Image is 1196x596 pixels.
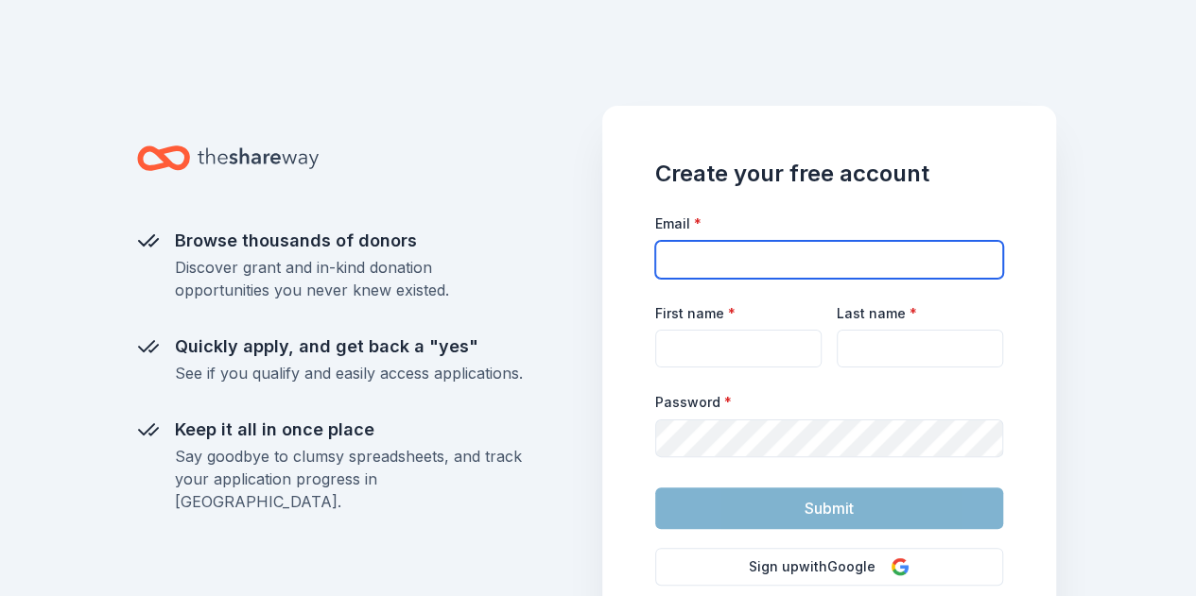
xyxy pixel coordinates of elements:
div: Quickly apply, and get back a "yes" [175,332,523,362]
label: Last name [837,304,917,323]
h1: Create your free account [655,159,1003,189]
label: First name [655,304,736,323]
div: Say goodbye to clumsy spreadsheets, and track your application progress in [GEOGRAPHIC_DATA]. [175,445,523,513]
img: Google Logo [891,557,910,576]
div: Browse thousands of donors [175,226,523,256]
div: Keep it all in once place [175,415,523,445]
div: See if you qualify and easily access applications. [175,362,523,384]
label: Password [655,393,732,412]
div: Discover grant and in-kind donation opportunities you never knew existed. [175,256,523,301]
button: Sign upwithGoogle [655,548,1003,586]
label: Email [655,214,702,233]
